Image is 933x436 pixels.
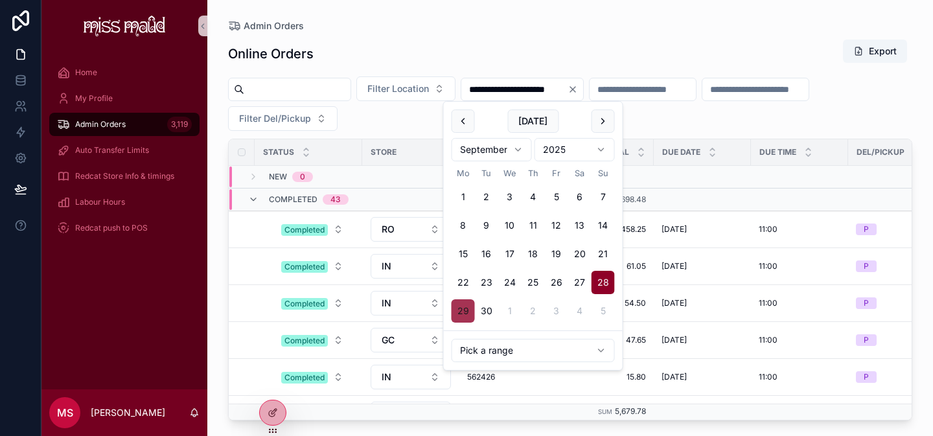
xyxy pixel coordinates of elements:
[467,372,549,382] span: 562426
[545,271,568,294] button: Friday, 26 September 2025
[371,291,451,316] button: Select Button
[75,145,149,155] span: Auto Transfer Limits
[568,299,592,323] button: Saturday, 4 October 2025
[662,335,743,345] a: [DATE]
[370,327,452,353] a: Select Button
[592,271,615,294] button: Sunday, 28 September 2025, selected
[270,217,354,242] a: Select Button
[452,214,475,237] button: Monday, 8 September 2025
[49,61,200,84] a: Home
[271,292,354,315] button: Select Button
[91,406,165,419] p: [PERSON_NAME]
[271,255,354,278] button: Select Button
[545,166,568,180] th: Friday
[75,171,174,181] span: Redcat Store Info & timings
[284,261,325,273] div: Completed
[284,335,325,347] div: Completed
[662,224,687,235] span: [DATE]
[269,172,287,182] span: New
[545,185,568,209] button: Friday, 5 September 2025
[522,299,545,323] button: Thursday, 2 October 2025
[498,242,522,266] button: Wednesday, 17 September 2025
[475,299,498,323] button: Tuesday, 30 September 2025
[592,185,615,209] button: Sunday, 7 September 2025
[568,185,592,209] button: Saturday, 6 September 2025
[270,365,354,389] a: Select Button
[592,242,615,266] button: Sunday, 21 September 2025
[41,52,207,257] div: scrollable content
[452,271,475,294] button: Monday, 22 September 2025
[759,224,840,235] a: 11:00
[475,271,498,294] button: Tuesday, 23 September 2025
[370,253,452,279] a: Select Button
[759,261,840,271] a: 11:00
[382,260,391,273] span: IN
[370,216,452,242] a: Select Button
[592,166,615,180] th: Sunday
[49,113,200,136] a: Admin Orders3,119
[522,185,545,209] button: Thursday, 4 September 2025
[370,290,452,316] a: Select Button
[857,147,904,157] span: Del/Pickup
[271,328,354,352] button: Select Button
[498,271,522,294] button: Wednesday, 24 September 2025
[564,372,646,382] a: 15.80
[371,254,451,279] button: Select Button
[864,334,869,346] div: P
[284,298,325,310] div: Completed
[522,271,545,294] button: Thursday, 25 September 2025
[49,165,200,188] a: Redcat Store Info & timings
[843,40,907,63] button: Export
[545,214,568,237] button: Friday, 12 September 2025
[662,372,743,382] a: [DATE]
[284,224,325,236] div: Completed
[662,224,743,235] a: [DATE]
[84,16,166,36] img: App logo
[598,408,612,415] small: Sum
[371,402,451,426] button: Select Button
[75,93,113,104] span: My Profile
[568,271,592,294] button: Saturday, 27 September 2025
[452,299,475,323] button: Today, Monday, 29 September 2025, selected
[228,106,338,131] button: Select Button
[759,372,840,382] a: 11:00
[498,299,522,323] button: Wednesday, 1 October 2025
[568,214,592,237] button: Saturday, 13 September 2025
[382,297,391,310] span: IN
[75,119,126,130] span: Admin Orders
[864,297,869,309] div: P
[759,147,796,157] span: Due Time
[356,76,455,101] button: Select Button
[475,185,498,209] button: Tuesday, 2 September 2025
[49,190,200,214] a: Labour Hours
[57,405,73,420] span: MS
[270,254,354,279] a: Select Button
[330,194,341,205] div: 43
[864,224,869,235] div: P
[75,67,97,78] span: Home
[367,82,429,95] span: Filter Location
[498,214,522,237] button: Wednesday, 10 September 2025
[371,217,451,242] button: Select Button
[228,19,304,32] a: Admin Orders
[662,372,687,382] span: [DATE]
[75,197,125,207] span: Labour Hours
[49,139,200,162] a: Auto Transfer Limits
[382,223,395,236] span: RO
[382,334,395,347] span: GC
[615,406,646,416] span: 5,679.78
[662,298,743,308] a: [DATE]
[662,261,743,271] a: [DATE]
[545,242,568,266] button: Friday, 19 September 2025
[662,298,687,308] span: [DATE]
[759,224,777,235] span: 11:00
[370,401,452,427] a: Select Button
[507,109,559,133] button: [DATE]
[759,298,840,308] a: 11:00
[864,371,869,383] div: P
[759,298,777,308] span: 11:00
[269,194,317,205] span: Completed
[239,112,311,125] span: Filter Del/Pickup
[244,19,304,32] span: Admin Orders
